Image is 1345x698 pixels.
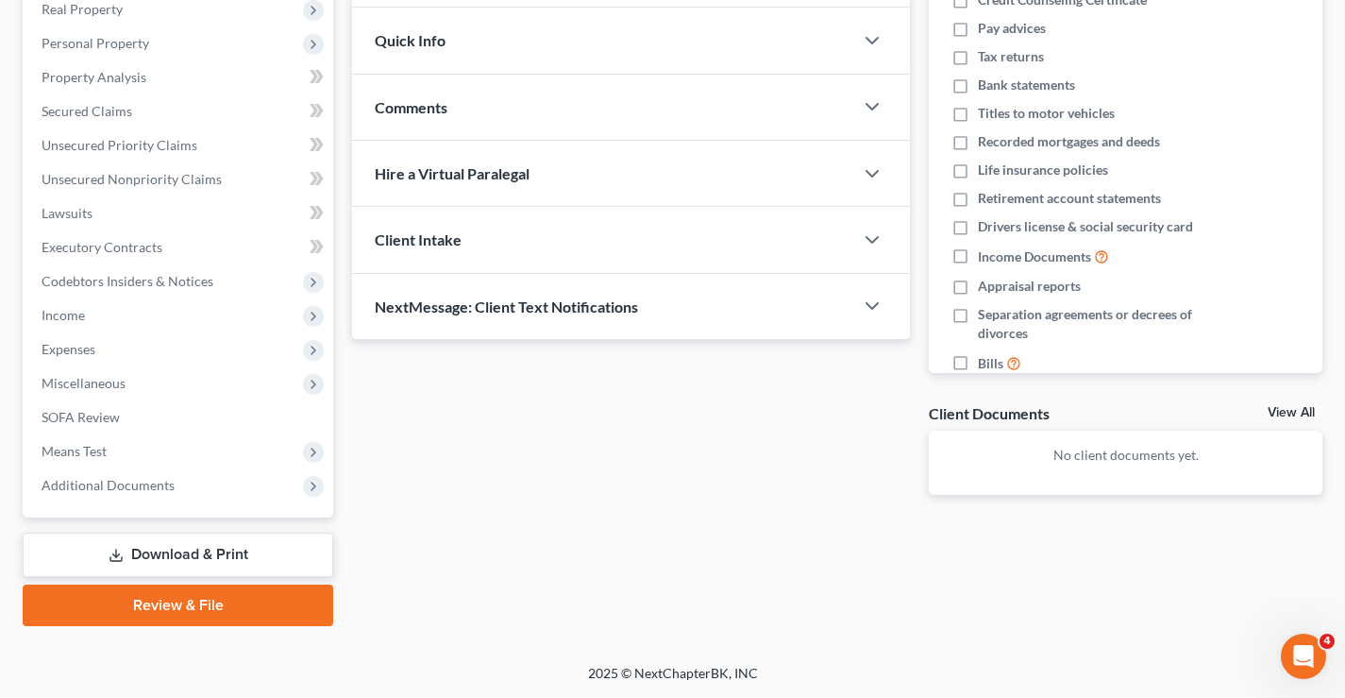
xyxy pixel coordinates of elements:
[26,128,333,162] a: Unsecured Priority Claims
[978,132,1160,151] span: Recorded mortgages and deeds
[42,69,146,85] span: Property Analysis
[42,35,149,51] span: Personal Property
[23,533,333,577] a: Download & Print
[42,205,92,221] span: Lawsuits
[42,273,213,289] span: Codebtors Insiders & Notices
[42,239,162,255] span: Executory Contracts
[1268,406,1315,419] a: View All
[929,403,1050,423] div: Client Documents
[42,1,123,17] span: Real Property
[978,277,1081,296] span: Appraisal reports
[375,230,462,248] span: Client Intake
[26,196,333,230] a: Lawsuits
[42,137,197,153] span: Unsecured Priority Claims
[978,47,1044,66] span: Tax returns
[375,164,530,182] span: Hire a Virtual Paralegal
[978,247,1091,266] span: Income Documents
[26,400,333,434] a: SOFA Review
[42,307,85,323] span: Income
[26,230,333,264] a: Executory Contracts
[42,171,222,187] span: Unsecured Nonpriority Claims
[978,161,1108,179] span: Life insurance policies
[23,585,333,626] a: Review & File
[26,60,333,94] a: Property Analysis
[42,409,120,425] span: SOFA Review
[978,104,1115,123] span: Titles to motor vehicles
[1320,634,1335,649] span: 4
[375,98,447,116] span: Comments
[42,375,126,391] span: Miscellaneous
[978,76,1075,94] span: Bank statements
[375,31,446,49] span: Quick Info
[944,446,1307,465] p: No client documents yet.
[978,19,1046,38] span: Pay advices
[135,664,1211,698] div: 2025 © NextChapterBK, INC
[978,305,1207,343] span: Separation agreements or decrees of divorces
[42,443,107,459] span: Means Test
[978,354,1003,373] span: Bills
[26,94,333,128] a: Secured Claims
[1281,634,1326,679] iframe: Intercom live chat
[42,341,95,357] span: Expenses
[26,162,333,196] a: Unsecured Nonpriority Claims
[375,298,638,315] span: NextMessage: Client Text Notifications
[978,217,1193,236] span: Drivers license & social security card
[42,477,175,493] span: Additional Documents
[978,189,1161,208] span: Retirement account statements
[42,103,132,119] span: Secured Claims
